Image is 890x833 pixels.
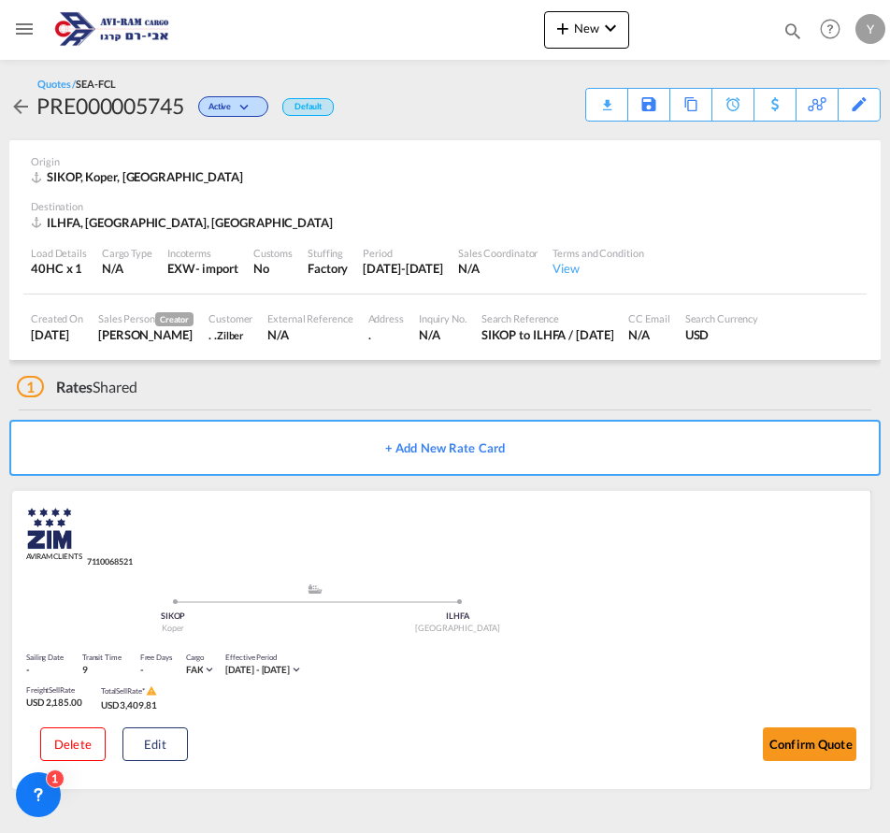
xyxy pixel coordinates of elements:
[225,663,290,676] div: [DATE] - [DATE]
[76,78,115,90] span: SEA-FCL
[56,378,93,395] span: Rates
[596,89,618,106] div: Quote PDF is not available at this time
[82,556,133,568] span: 7110068521
[552,17,574,39] md-icon: icon-plus 400-fg
[368,326,404,343] div: .
[17,377,137,397] div: Shared
[26,505,73,552] img: ZIM
[102,260,152,277] div: N/A
[36,91,184,121] div: PRE000005745
[544,11,629,49] button: icon-plus 400-fgNewicon-chevron-down
[40,727,106,761] button: Delete
[31,214,337,231] div: ILHFA, Haifa, Middle East
[26,696,82,709] div: USD 2,185.00
[144,685,157,698] button: icon-alert
[363,260,443,277] div: 30 Sep 2025
[26,685,82,696] div: Freight Rate
[17,376,44,397] span: 1
[82,653,122,663] div: Transit Time
[82,663,122,676] div: 9
[47,169,243,184] span: SIKOP, Koper, [GEOGRAPHIC_DATA]
[481,326,614,343] div: SIKOP to ILHFA / 28 Sep 2025
[9,420,881,476] button: + Add New Rate Card
[253,260,293,277] div: No
[814,13,855,47] div: Help
[304,584,326,594] md-icon: assets/icons/custom/ship-fill.svg
[140,653,172,663] div: Free Days
[122,727,188,761] button: Edit
[685,326,759,343] div: USD
[553,260,643,277] div: View
[855,14,885,44] div: Y
[155,312,194,326] span: Creator
[208,326,252,343] div: . .
[419,326,467,343] div: N/A
[26,552,82,562] span: AVIRAM CLIENTS
[31,199,859,213] div: Destination
[782,21,803,49] div: icon-magnify
[184,91,273,121] div: Change Status Here
[9,95,32,118] md-icon: icon-arrow-left
[31,260,87,277] div: 40HC x 1
[685,311,759,325] div: Search Currency
[167,246,238,260] div: Incoterms
[225,653,303,663] div: Effective Period
[217,329,244,341] span: Zilber
[363,246,443,260] div: Period
[31,154,859,168] div: Origin
[458,260,538,277] div: N/A
[142,686,145,696] span: Subject to Remarks
[49,8,175,50] img: 166978e0a5f911edb4280f3c7a976193.png
[101,698,158,711] div: USD 3,409.81
[267,311,352,325] div: External Reference
[628,326,669,343] div: N/A
[37,77,116,91] div: Quotes /SEA-FCL
[31,246,87,260] div: Load Details
[782,21,803,41] md-icon: icon-magnify
[9,91,36,121] div: icon-arrow-left
[49,685,60,695] span: Sell
[98,326,194,343] div: Yulia Vainblat
[308,246,348,260] div: Stuffing
[101,685,158,698] div: Total Rate
[26,653,64,663] div: Sailing Date
[282,98,334,116] div: Default
[31,326,83,343] div: 28 Sep 2025
[458,246,538,260] div: Sales Coordinator
[186,664,204,675] span: FAK
[140,663,144,676] div: -
[31,610,315,623] div: SIKOP
[208,101,236,119] span: Active
[553,246,643,260] div: Terms and Condition
[195,260,238,277] div: - import
[315,623,599,635] div: [GEOGRAPHIC_DATA]
[31,311,83,325] div: Created On
[6,10,43,48] button: Toggle Mobile Navigation
[308,260,348,277] div: Factory Stuffing
[31,168,248,185] div: SIKOP, Koper, Europe
[267,326,352,343] div: N/A
[26,663,64,676] div: -
[102,246,152,260] div: Cargo Type
[599,17,622,39] md-icon: icon-chevron-down
[116,686,127,696] span: Sell
[253,246,293,260] div: Customs
[203,663,216,676] md-icon: icon-chevron-down
[236,103,258,113] md-icon: icon-chevron-down
[98,311,194,326] div: Sales Person
[208,311,252,325] div: Customer
[315,610,599,623] div: ILHFA
[290,663,303,676] md-icon: icon-chevron-down
[628,311,669,325] div: CC Email
[481,311,614,325] div: Search Reference
[763,727,856,761] button: Confirm Quote
[552,21,622,36] span: New
[146,685,157,697] md-icon: icon-alert
[814,13,846,45] span: Help
[31,623,315,635] div: Koper
[628,89,669,121] div: Save As Template
[198,96,268,117] div: Change Status Here
[419,311,467,325] div: Inquiry No.
[368,311,404,325] div: Address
